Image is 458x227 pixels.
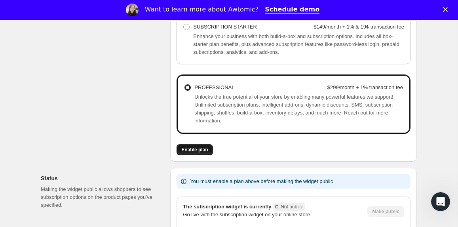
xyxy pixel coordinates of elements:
button: Enable plan [177,144,213,155]
p: You must enable a plan above before making the widget public [190,177,333,185]
span: Not public [281,204,302,210]
a: Schedule demo [265,6,319,14]
span: The subscription widget is currently [183,204,305,210]
span: Enable plan [181,147,208,153]
span: Enhance your business with both build-a-box and subscription options. Includes all box-starter pl... [193,33,399,55]
h2: Status [41,174,158,182]
div: Want to learn more about Awtomic? [145,6,258,13]
span: SUBSCRIPTION STARTER [193,24,257,30]
p: Go live with the subscription widget on your online store [183,211,361,219]
iframe: Intercom live chat [431,192,450,211]
img: Profile image for Emily [126,4,139,16]
span: PROFESSIONAL [194,84,234,90]
strong: $149/month + 1% & 19¢ transaction fee [314,24,404,30]
span: Unlocks the true potential of your store by enabling many powerful features we support! Unlimited... [194,94,393,124]
strong: $299/month + 1% transaction fee [327,84,403,90]
p: Making the widget public allows shoppers to see subscription options on the product pages you’ve ... [41,185,158,209]
div: Close [443,7,451,12]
